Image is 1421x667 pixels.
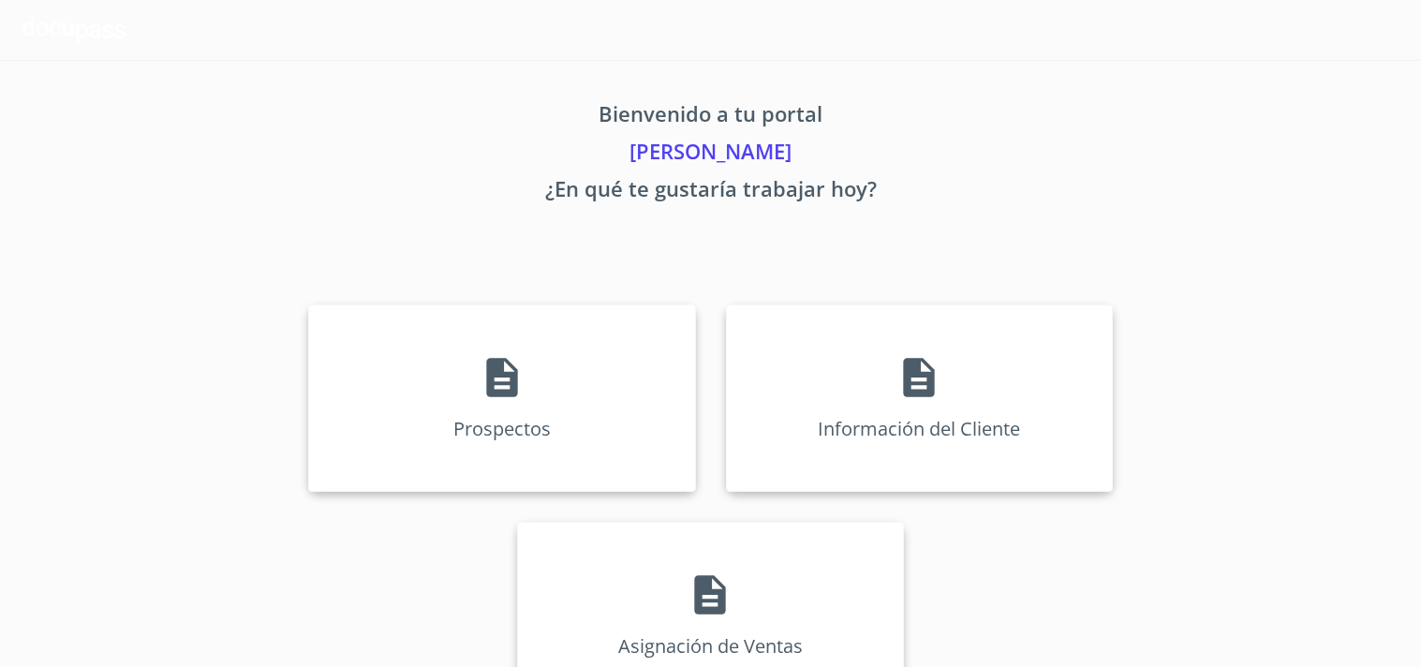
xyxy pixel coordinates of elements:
p: [PERSON_NAME] [134,136,1288,173]
p: Asignación de Ventas [618,633,803,659]
span: MITZI [1307,15,1376,45]
p: Bienvenido a tu portal [134,98,1288,136]
button: account of current user [1307,15,1399,45]
p: Información del Cliente [818,416,1020,441]
p: Prospectos [453,416,551,441]
p: ¿En qué te gustaría trabajar hoy? [134,173,1288,211]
